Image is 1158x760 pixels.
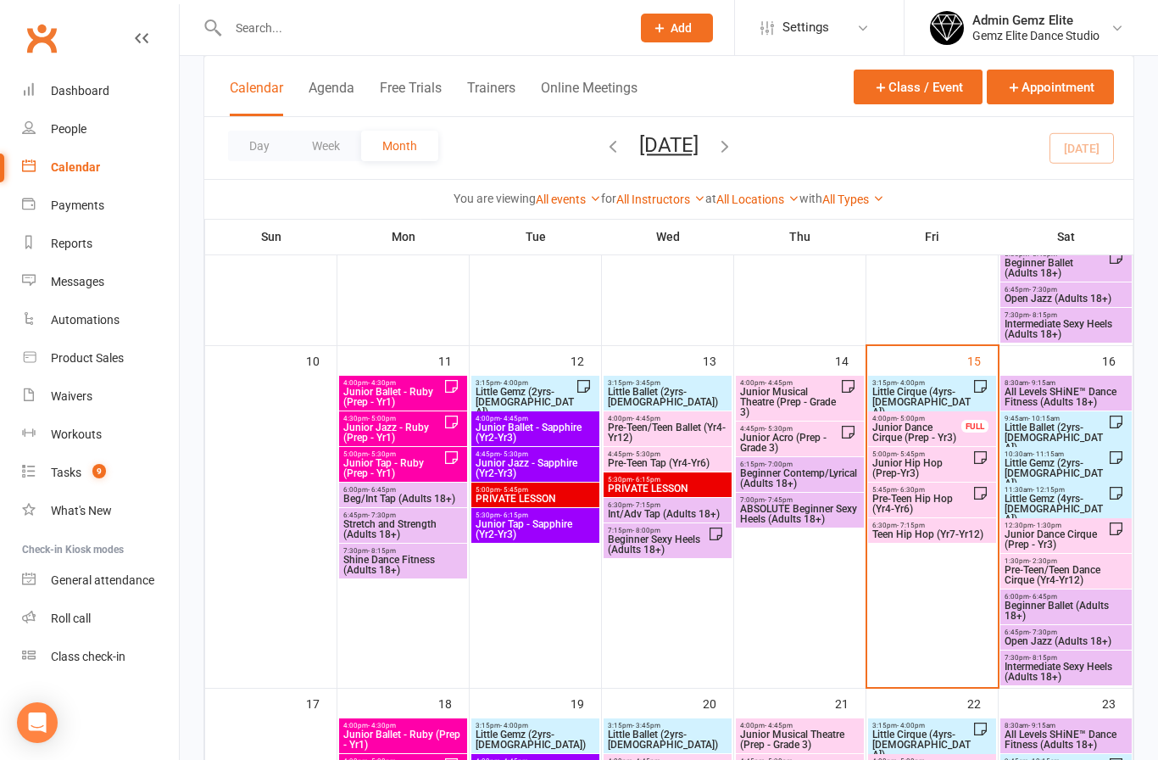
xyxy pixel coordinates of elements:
[639,133,699,157] button: [DATE]
[291,131,361,161] button: Week
[972,13,1100,28] div: Admin Gemz Elite
[51,650,125,663] div: Class check-in
[871,450,972,458] span: 5:00pm
[22,339,179,377] a: Product Sales
[342,422,443,443] span: Junior Jazz - Ruby (Prep - Yr1)
[228,131,291,161] button: Day
[342,547,464,555] span: 7:30pm
[703,689,733,717] div: 20
[223,16,619,40] input: Search...
[897,522,925,529] span: - 7:15pm
[368,450,396,458] span: - 5:30pm
[500,486,528,494] span: - 5:45pm
[607,729,728,750] span: Little Ballet (2yrs-[DEMOGRAPHIC_DATA])
[632,501,660,509] span: - 7:15pm
[475,450,596,458] span: 4:45pm
[51,389,92,403] div: Waivers
[470,219,602,254] th: Tue
[765,496,793,504] span: - 7:45pm
[475,486,596,494] span: 5:00pm
[1004,654,1128,662] span: 7:30pm
[765,379,793,387] span: - 4:45pm
[1004,593,1128,601] span: 6:00pm
[822,193,884,206] a: All Types
[467,80,515,116] button: Trainers
[607,476,728,483] span: 5:30pm
[671,21,692,35] span: Add
[342,494,464,504] span: Beg/Int Tap (Adults 18+)
[871,522,993,529] span: 6:30pm
[1033,522,1061,529] span: - 1:30pm
[607,450,728,458] span: 4:45pm
[1028,379,1055,387] span: - 9:15am
[51,198,104,212] div: Payments
[739,496,860,504] span: 7:00pm
[571,346,601,374] div: 12
[500,415,528,422] span: - 4:45pm
[1004,415,1108,422] span: 9:45am
[361,131,438,161] button: Month
[51,612,91,625] div: Roll call
[22,562,179,600] a: General attendance kiosk mode
[51,504,112,517] div: What's New
[632,379,660,387] span: - 3:45pm
[500,379,528,387] span: - 4:00pm
[475,379,576,387] span: 3:15pm
[871,458,972,478] span: Junior Hip Hop (Prep-Yr3)
[897,450,925,458] span: - 5:45pm
[854,70,983,104] button: Class / Event
[438,346,469,374] div: 11
[607,415,728,422] span: 4:00pm
[342,379,443,387] span: 4:00pm
[205,219,337,254] th: Sun
[607,387,728,407] span: Little Ballet (2yrs-[DEMOGRAPHIC_DATA])
[607,501,728,509] span: 6:30pm
[871,422,962,443] span: Junior Dance Cirque (Prep - Yr3)
[1029,311,1057,319] span: - 8:15pm
[871,379,972,387] span: 3:15pm
[1028,415,1060,422] span: - 10:15am
[475,519,596,539] span: Junior Tap - Sapphire (Yr2-Yr3)
[1004,319,1128,339] span: Intermediate Sexy Heels (Adults 18+)
[739,468,860,489] span: Beginner Contemp/Lyrical (Adults 18+)
[1004,286,1128,293] span: 6:45pm
[571,689,601,717] div: 19
[22,225,179,263] a: Reports
[51,84,109,98] div: Dashboard
[368,722,396,729] span: - 4:30pm
[765,461,793,468] span: - 7:00pm
[309,80,354,116] button: Agenda
[342,555,464,575] span: Shine Dance Fitness (Adults 18+)
[897,722,925,729] span: - 4:00pm
[1004,422,1108,453] span: Little Ballet (2yrs-[DEMOGRAPHIC_DATA])
[1004,629,1128,636] span: 6:45pm
[1029,593,1057,601] span: - 6:45pm
[602,219,734,254] th: Wed
[607,509,728,519] span: Int/Adv Tap (Adults 18+)
[835,689,866,717] div: 21
[716,193,799,206] a: All Locations
[799,192,822,205] strong: with
[368,486,396,494] span: - 6:45pm
[475,722,596,729] span: 3:15pm
[1004,450,1108,458] span: 10:30am
[739,461,860,468] span: 6:15pm
[500,722,528,729] span: - 4:00pm
[607,722,728,729] span: 3:15pm
[765,722,793,729] span: - 4:45pm
[17,702,58,743] div: Open Intercom Messenger
[1004,258,1108,278] span: Beginner Ballet (Adults 18+)
[765,425,793,433] span: - 5:30pm
[22,148,179,187] a: Calendar
[641,14,713,42] button: Add
[51,351,124,365] div: Product Sales
[475,729,596,750] span: Little Gemz (2yrs-[DEMOGRAPHIC_DATA])
[1004,486,1108,494] span: 11:30am
[475,458,596,478] span: Junior Jazz - Sapphire (Yr2-Yr3)
[22,72,179,110] a: Dashboard
[739,425,840,433] span: 4:45pm
[1033,450,1064,458] span: - 11:15am
[961,420,988,433] div: FULL
[1004,722,1128,729] span: 8:30am
[1004,522,1108,529] span: 12:30pm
